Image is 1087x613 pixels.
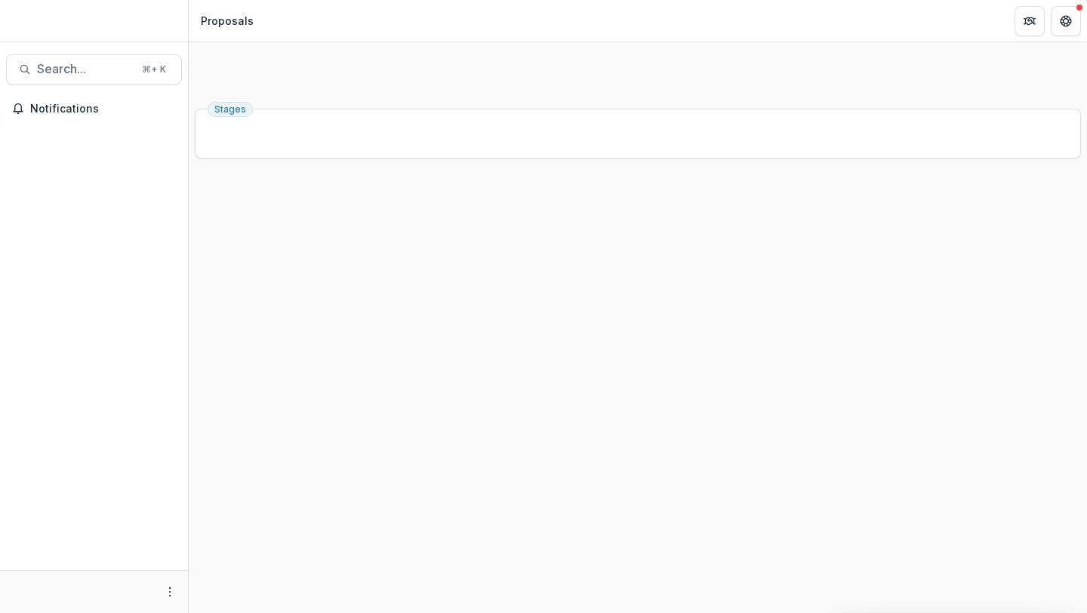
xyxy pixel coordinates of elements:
[195,10,260,32] nav: breadcrumb
[6,97,182,121] button: Notifications
[37,62,133,76] span: Search...
[6,54,182,85] button: Search...
[1051,6,1081,36] button: Get Help
[201,13,254,29] div: Proposals
[161,583,179,601] button: More
[139,61,169,78] div: ⌘ + K
[214,104,246,115] span: Stages
[1015,6,1045,36] button: Partners
[30,103,176,116] span: Notifications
